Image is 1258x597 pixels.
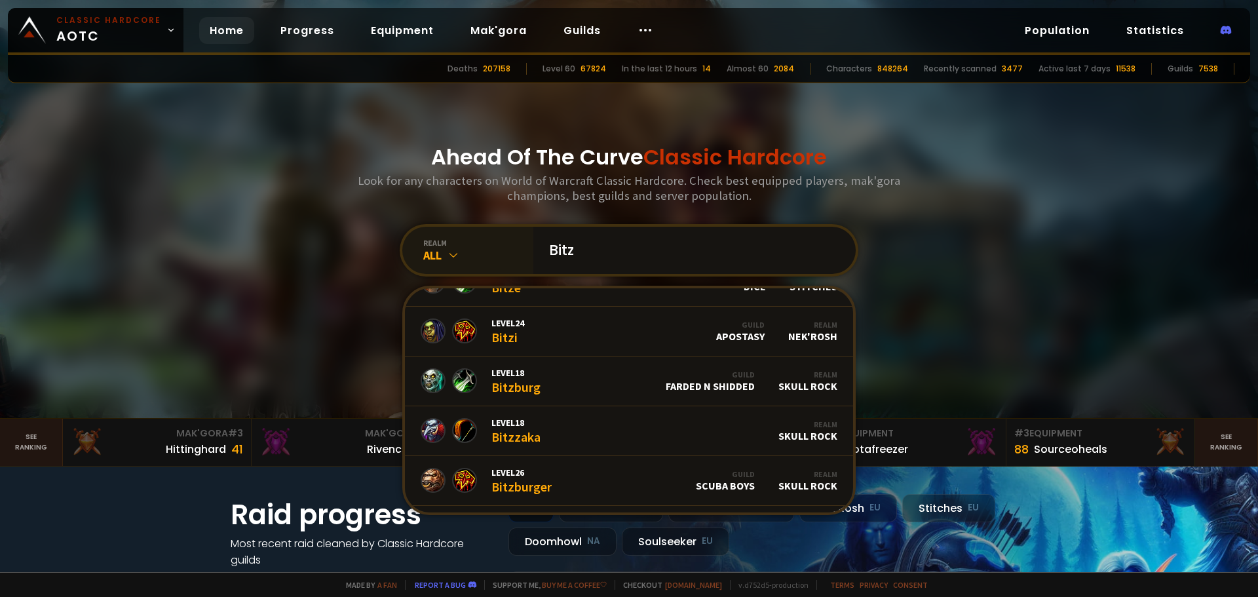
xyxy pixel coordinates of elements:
[1014,440,1029,458] div: 88
[460,17,537,44] a: Mak'gora
[338,580,397,590] span: Made by
[778,469,837,479] div: Realm
[1034,441,1107,457] div: Sourceoheals
[367,441,408,457] div: Rivench
[702,63,711,75] div: 14
[491,467,552,495] div: Bitzburger
[587,535,600,548] small: NA
[1168,63,1193,75] div: Guilds
[423,238,533,248] div: realm
[622,528,729,556] div: Soulseeker
[415,580,466,590] a: Report a bug
[1006,419,1195,466] a: #3Equipment88Sourceoheals
[860,580,888,590] a: Privacy
[581,63,606,75] div: 67824
[968,501,979,514] small: EU
[666,370,755,379] div: Guild
[405,406,853,456] a: Level18BitzzakaRealmSkull Rock
[491,317,524,345] div: Bitzi
[730,580,809,590] span: v. d752d5 - production
[231,494,493,535] h1: Raid progress
[696,469,755,492] div: Scuba Boys
[1198,63,1218,75] div: 7538
[166,441,226,457] div: Hittinghard
[71,427,243,440] div: Mak'Gora
[360,17,444,44] a: Equipment
[826,63,872,75] div: Characters
[491,417,541,429] span: Level 18
[615,580,722,590] span: Checkout
[1002,63,1023,75] div: 3477
[1116,63,1135,75] div: 11538
[902,494,995,522] div: Stitches
[1014,427,1187,440] div: Equipment
[542,580,607,590] a: Buy me a coffee
[491,367,541,379] span: Level 18
[877,63,908,75] div: 848264
[788,320,837,343] div: Nek'Rosh
[845,441,908,457] div: Notafreezer
[8,8,183,52] a: Classic HardcoreAOTC
[788,320,837,330] div: Realm
[231,440,243,458] div: 41
[1195,419,1258,466] a: Seeranking
[543,63,575,75] div: Level 60
[702,535,713,548] small: EU
[1014,427,1029,440] span: # 3
[405,456,853,506] a: Level26BitzburgerGuildScuba BoysRealmSkull Rock
[778,370,837,393] div: Skull Rock
[377,580,397,590] a: a fan
[774,63,794,75] div: 2084
[1014,17,1100,44] a: Population
[484,580,607,590] span: Support me,
[553,17,611,44] a: Guilds
[231,535,493,568] h4: Most recent raid cleaned by Classic Hardcore guilds
[231,569,316,584] a: See all progress
[491,417,541,445] div: Bitzzaka
[666,370,755,393] div: Farded n Shidded
[665,580,722,590] a: [DOMAIN_NAME]
[716,320,765,343] div: Apostasy
[778,419,837,442] div: Skull Rock
[431,142,827,173] h1: Ahead Of The Curve
[252,419,440,466] a: Mak'Gora#2Rivench100
[1039,63,1111,75] div: Active last 7 days
[270,17,345,44] a: Progress
[491,367,541,395] div: Bitzburg
[778,370,837,379] div: Realm
[541,227,840,274] input: Search a character...
[448,63,478,75] div: Deaths
[727,63,769,75] div: Almost 60
[508,528,617,556] div: Doomhowl
[423,248,533,263] div: All
[830,580,854,590] a: Terms
[818,419,1006,466] a: #2Equipment88Notafreezer
[778,469,837,492] div: Skull Rock
[778,419,837,429] div: Realm
[56,14,161,26] small: Classic Hardcore
[869,501,881,514] small: EU
[228,427,243,440] span: # 3
[643,142,827,172] span: Classic Hardcore
[799,494,897,522] div: Nek'Rosh
[491,317,524,329] span: Level 24
[491,467,552,478] span: Level 26
[56,14,161,46] span: AOTC
[716,320,765,330] div: Guild
[893,580,928,590] a: Consent
[483,63,510,75] div: 207158
[259,427,432,440] div: Mak'Gora
[405,356,853,406] a: Level18BitzburgGuildFarded n ShiddedRealmSkull Rock
[1116,17,1194,44] a: Statistics
[199,17,254,44] a: Home
[924,63,997,75] div: Recently scanned
[622,63,697,75] div: In the last 12 hours
[63,419,252,466] a: Mak'Gora#3Hittinghard41
[405,307,853,356] a: Level24BitziGuildApostasyRealmNek'Rosh
[826,427,998,440] div: Equipment
[405,506,853,556] a: Level44BitzburgerzGuildFor The HerdRealmSkull Rock
[696,469,755,479] div: Guild
[353,173,905,203] h3: Look for any characters on World of Warcraft Classic Hardcore. Check best equipped players, mak'g...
